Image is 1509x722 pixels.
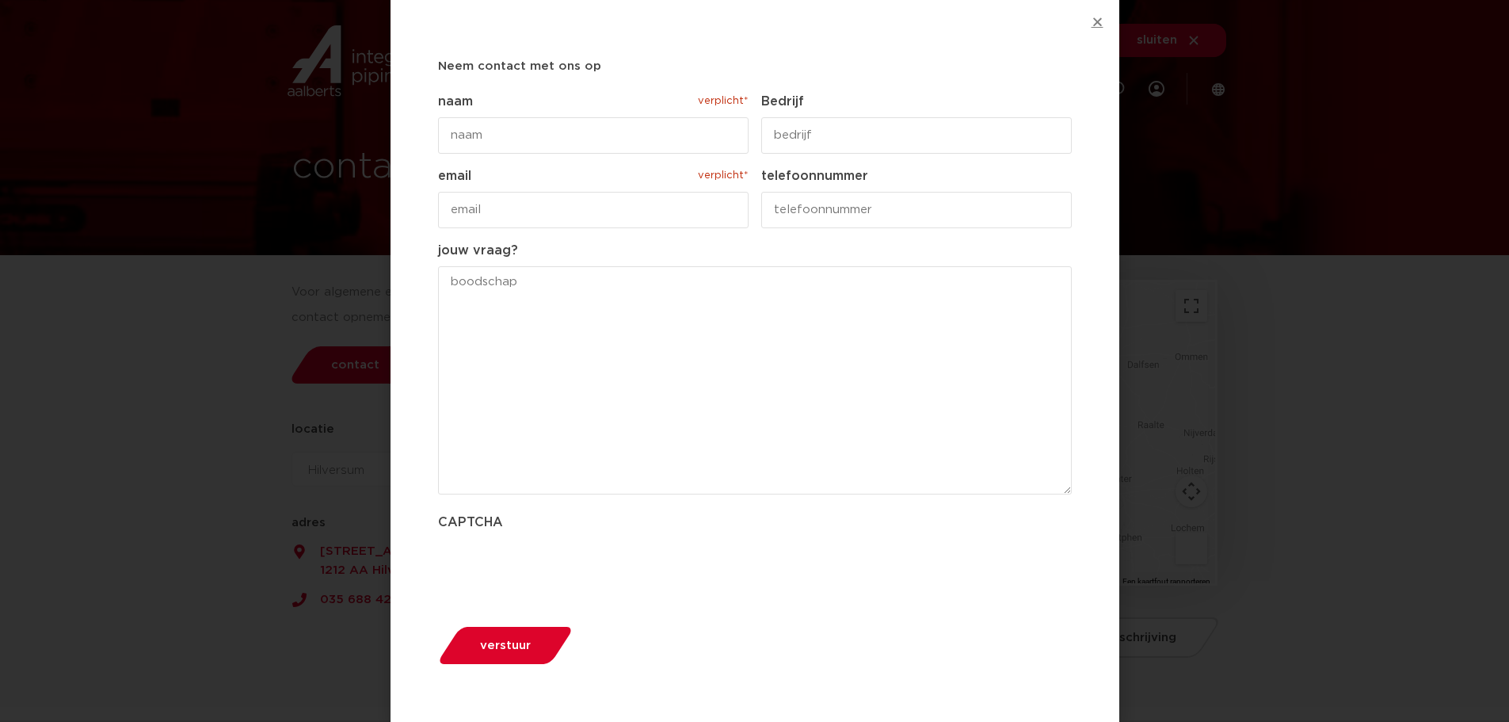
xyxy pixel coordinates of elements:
[761,92,1072,111] label: Bedrijf
[761,117,1072,154] input: bedrijf
[433,625,577,666] button: verstuur
[438,117,749,154] input: naam
[761,192,1072,228] input: telefoonnummer
[438,241,1072,260] label: jouw vraag?
[438,92,749,111] label: naam
[761,166,1072,185] label: telefoonnummer
[480,640,531,651] span: verstuur
[438,538,679,600] iframe: reCAPTCHA
[696,92,749,111] span: verplicht*
[438,192,749,228] input: email
[1092,16,1103,28] a: Close
[438,54,1072,79] h5: Neem contact met ons op
[438,513,1072,532] label: CAPTCHA
[438,166,749,185] label: email
[696,166,749,185] span: verplicht*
